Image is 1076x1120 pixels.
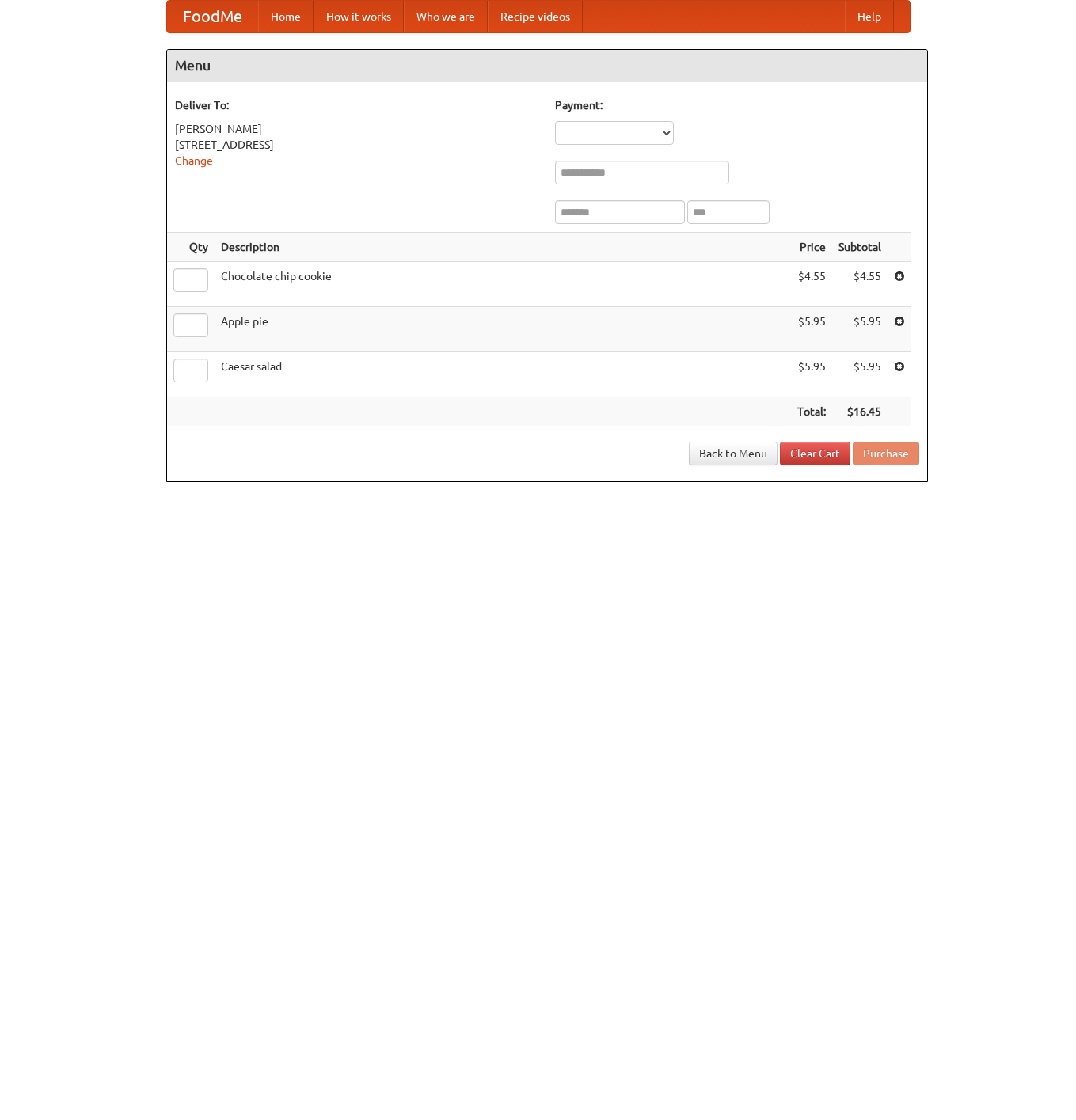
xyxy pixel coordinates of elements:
[555,97,919,113] h5: Payment:
[167,233,215,262] th: Qty
[175,121,539,137] div: [PERSON_NAME]
[791,352,832,397] td: $5.95
[215,262,791,307] td: Chocolate chip cookie
[832,307,888,352] td: $5.95
[488,1,583,32] a: Recipe videos
[215,352,791,397] td: Caesar salad
[167,1,258,32] a: FoodMe
[853,442,919,465] button: Purchase
[832,352,888,397] td: $5.95
[404,1,488,32] a: Who we are
[791,233,832,262] th: Price
[215,233,791,262] th: Description
[215,307,791,352] td: Apple pie
[791,307,832,352] td: $5.95
[314,1,404,32] a: How it works
[167,50,927,82] h4: Menu
[175,97,539,113] h5: Deliver To:
[791,397,832,427] th: Total:
[832,233,888,262] th: Subtotal
[832,262,888,307] td: $4.55
[832,397,888,427] th: $16.45
[258,1,314,32] a: Home
[845,1,894,32] a: Help
[689,442,778,465] a: Back to Menu
[791,262,832,307] td: $4.55
[175,154,213,167] a: Change
[780,442,850,465] a: Clear Cart
[175,137,539,153] div: [STREET_ADDRESS]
